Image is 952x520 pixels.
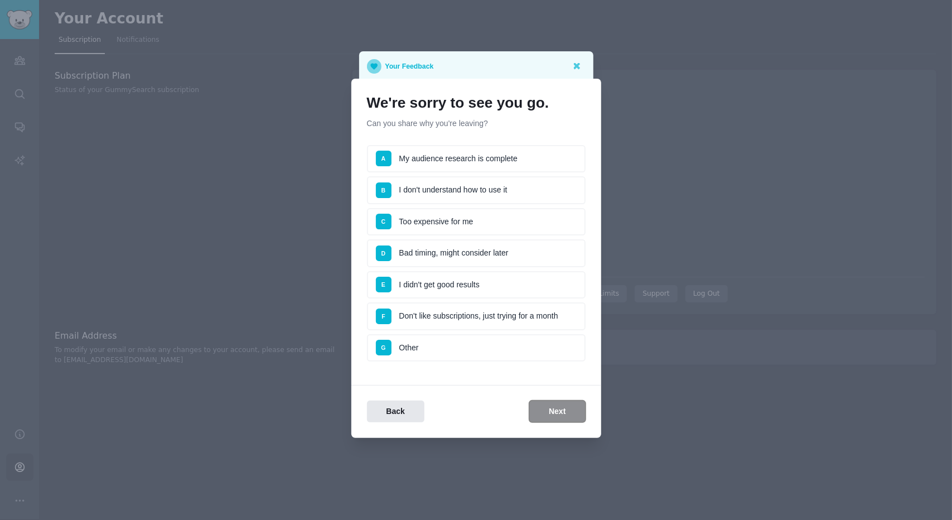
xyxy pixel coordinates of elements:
span: C [381,218,386,225]
span: E [381,281,385,288]
button: Back [367,401,424,422]
span: D [381,250,386,257]
span: G [381,344,385,351]
span: A [381,155,386,162]
span: B [381,187,386,194]
span: F [381,313,385,320]
p: Your Feedback [385,59,434,74]
h1: We're sorry to see you go. [367,94,586,112]
p: Can you share why you're leaving? [367,118,586,129]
